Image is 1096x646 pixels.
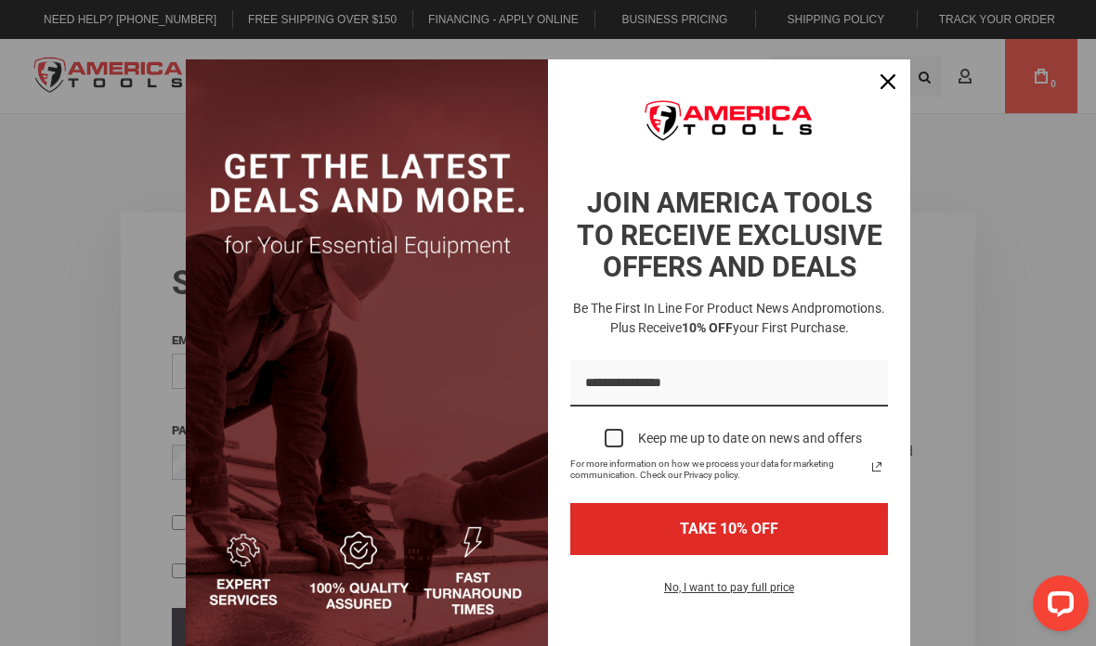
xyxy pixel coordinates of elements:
iframe: LiveChat chat widget [1018,568,1096,646]
svg: link icon [866,456,888,478]
span: For more information on how we process your data for marketing communication. Check our Privacy p... [570,459,866,481]
span: promotions. Plus receive your first purchase. [610,301,886,335]
input: Email field [570,360,888,407]
strong: 10% OFF [682,320,733,335]
button: Close [866,59,910,104]
a: Read our Privacy Policy [866,456,888,478]
button: No, I want to pay full price [649,577,809,609]
strong: JOIN AMERICA TOOLS TO RECEIVE EXCLUSIVE OFFERS AND DEALS [577,187,882,283]
div: Keep me up to date on news and offers [638,431,862,446]
svg: close icon [881,74,895,89]
button: TAKE 10% OFF [570,503,888,554]
h3: Be the first in line for product news and [567,299,892,338]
